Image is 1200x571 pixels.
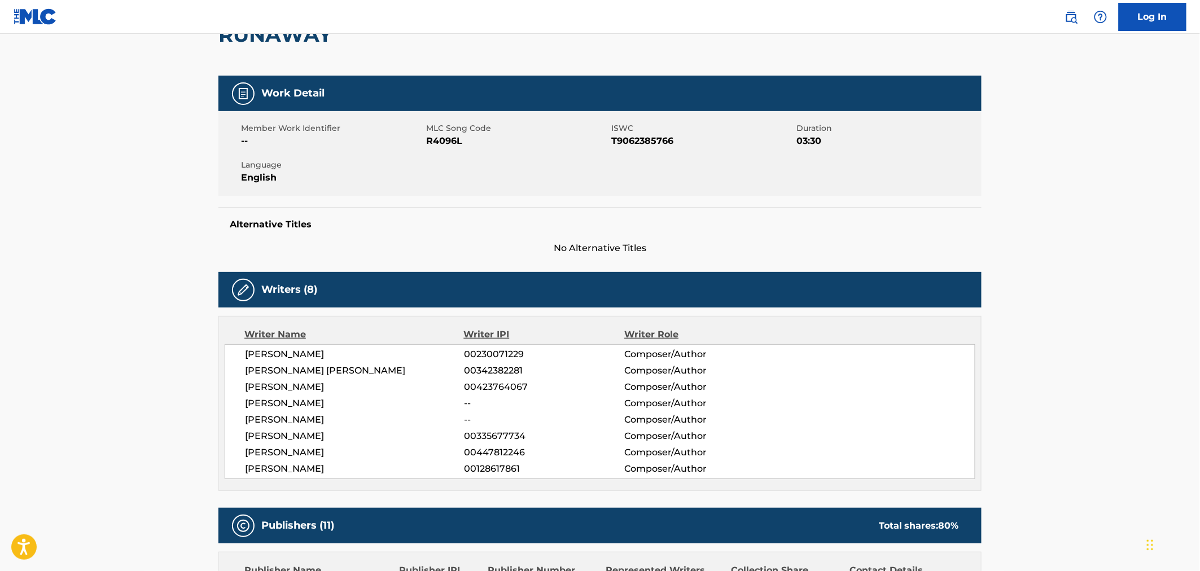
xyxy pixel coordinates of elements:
span: Composer/Author [624,348,770,361]
img: Work Detail [237,87,250,100]
span: 80 % [939,520,959,531]
span: -- [241,134,423,148]
div: Total shares: [879,519,959,533]
span: Composer/Author [624,429,770,443]
img: Publishers [237,519,250,533]
span: 00447812246 [464,446,624,459]
a: Log In [1119,3,1186,31]
span: No Alternative Titles [218,241,982,255]
span: 00335677734 [464,429,624,443]
span: 03:30 [796,134,979,148]
span: [PERSON_NAME] [245,413,464,427]
span: Composer/Author [624,380,770,394]
span: [PERSON_NAME] [245,429,464,443]
span: [PERSON_NAME] [245,348,464,361]
h2: RUNAWAY [218,22,338,47]
h5: Alternative Titles [230,219,970,230]
div: Writer IPI [464,328,625,341]
span: 00128617861 [464,462,624,476]
h5: Work Detail [261,87,325,100]
span: Language [241,159,423,171]
h5: Writers (8) [261,283,317,296]
span: Member Work Identifier [241,122,423,134]
span: English [241,171,423,185]
span: 00342382281 [464,364,624,377]
span: MLC Song Code [426,122,608,134]
div: Drag [1147,528,1154,562]
span: T9062385766 [611,134,794,148]
span: -- [464,413,624,427]
iframe: Chat Widget [1144,517,1200,571]
div: Help [1089,6,1112,28]
span: [PERSON_NAME] [245,446,464,459]
div: Writer Name [244,328,464,341]
span: [PERSON_NAME] [245,380,464,394]
img: help [1094,10,1107,24]
h5: Publishers (11) [261,519,334,532]
span: Composer/Author [624,462,770,476]
span: 00423764067 [464,380,624,394]
span: Duration [796,122,979,134]
img: Writers [237,283,250,297]
span: Composer/Author [624,446,770,459]
span: Composer/Author [624,397,770,410]
img: MLC Logo [14,8,57,25]
span: -- [464,397,624,410]
span: Composer/Author [624,364,770,377]
span: [PERSON_NAME] [245,397,464,410]
span: Composer/Author [624,413,770,427]
div: Writer Role [624,328,770,341]
a: Public Search [1060,6,1083,28]
span: [PERSON_NAME] [245,462,464,476]
span: R4096L [426,134,608,148]
span: [PERSON_NAME] [PERSON_NAME] [245,364,464,377]
span: ISWC [611,122,794,134]
img: search [1065,10,1078,24]
span: 00230071229 [464,348,624,361]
